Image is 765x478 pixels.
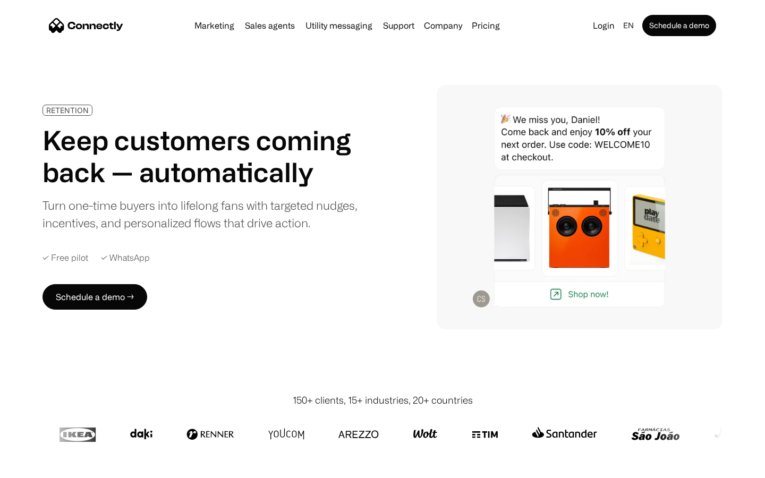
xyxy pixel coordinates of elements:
[293,393,473,407] div: 150+ clients, 15+ industries, 20+ countries
[101,253,150,263] div: ✓ WhatsApp
[589,18,619,33] a: Login
[11,458,64,474] aside: Language selected: English
[42,284,147,310] a: Schedule a demo →
[424,18,462,33] div: Company
[21,459,64,474] ul: Language list
[46,106,89,114] div: RETENTION
[642,15,716,36] a: Schedule a demo
[467,21,504,30] a: Pricing
[379,21,419,30] a: Support
[190,21,239,30] a: Marketing
[42,253,88,263] div: ✓ Free pilot
[241,21,299,30] a: Sales agents
[42,197,365,232] div: Turn one-time buyers into lifelong fans with targeted nudges, incentives, and personalized flows ...
[42,124,365,188] h1: Keep customers coming back — automatically
[301,21,377,30] a: Utility messaging
[623,18,634,33] div: en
